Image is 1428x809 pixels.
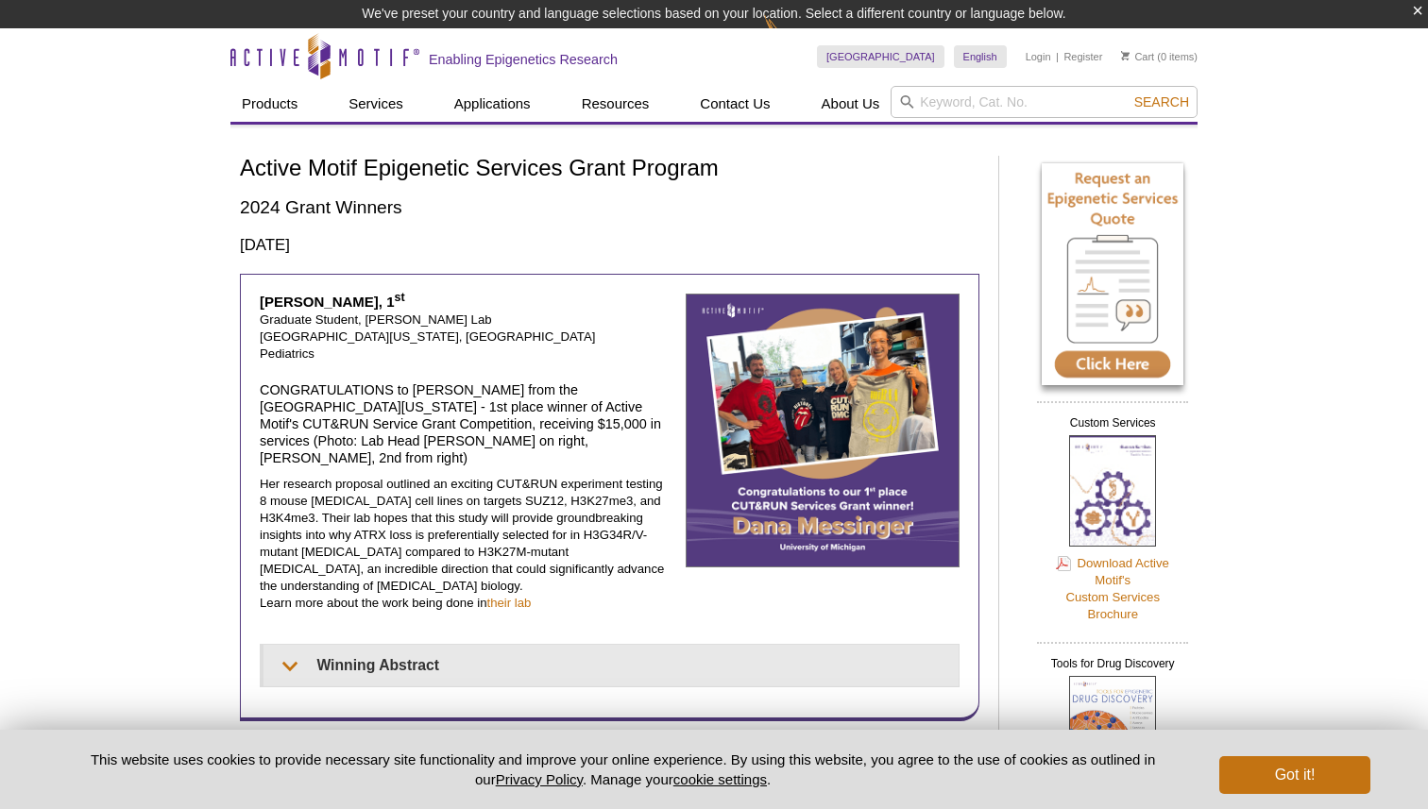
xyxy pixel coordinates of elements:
a: [GEOGRAPHIC_DATA] [817,45,944,68]
a: Download Active Motif'sCustom ServicesBrochure [1056,554,1169,623]
a: About Us [810,86,892,122]
summary: Winning Abstract [263,645,959,686]
a: Register [1063,50,1102,63]
p: This website uses cookies to provide necessary site functionality and improve your online experie... [58,750,1188,789]
a: Services [337,86,415,122]
h1: Active Motif Epigenetic Services Grant Program [240,156,979,183]
a: Cart [1121,50,1154,63]
a: Resources [570,86,661,122]
a: Applications [443,86,542,122]
span: Pediatrics [260,346,314,361]
a: their lab [486,596,531,610]
input: Keyword, Cat. No. [891,86,1198,118]
span: Graduate Student, [PERSON_NAME] Lab [260,312,492,327]
a: Privacy Policy [496,771,583,787]
button: cookie settings [673,771,767,787]
button: Got it! [1219,756,1370,794]
li: | [1056,45,1059,68]
a: Login [1026,50,1051,63]
a: Products [230,86,309,122]
p: Her research proposal outlined an exciting CUT&RUN experiment testing 8 mouse [MEDICAL_DATA] cell... [260,476,671,612]
a: English [954,45,1007,68]
img: Tools for Drug Discovery [1069,676,1156,787]
span: [GEOGRAPHIC_DATA][US_STATE], [GEOGRAPHIC_DATA] [260,329,595,344]
button: Search [1129,93,1195,110]
h2: 2024 Grant Winners [240,194,979,220]
a: Contact Us [688,86,781,122]
img: Your Cart [1121,51,1130,60]
span: Search [1134,94,1189,110]
h2: Enabling Epigenetics Research [429,51,618,68]
img: Dana Messinger [686,294,960,568]
h2: Tools for Drug Discovery [1037,642,1188,676]
strong: [PERSON_NAME], 1 [260,294,405,310]
li: (0 items) [1121,45,1198,68]
img: Change Here [764,14,814,59]
sup: st [395,291,405,304]
img: Request an Epigenetic Services Quote [1042,163,1183,385]
h2: Custom Services [1037,401,1188,435]
h4: CONGRATULATIONS to [PERSON_NAME] from the [GEOGRAPHIC_DATA][US_STATE] - 1st place winner of Activ... [260,381,671,466]
img: Custom Services [1069,435,1156,547]
h3: [DATE] [240,234,979,257]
